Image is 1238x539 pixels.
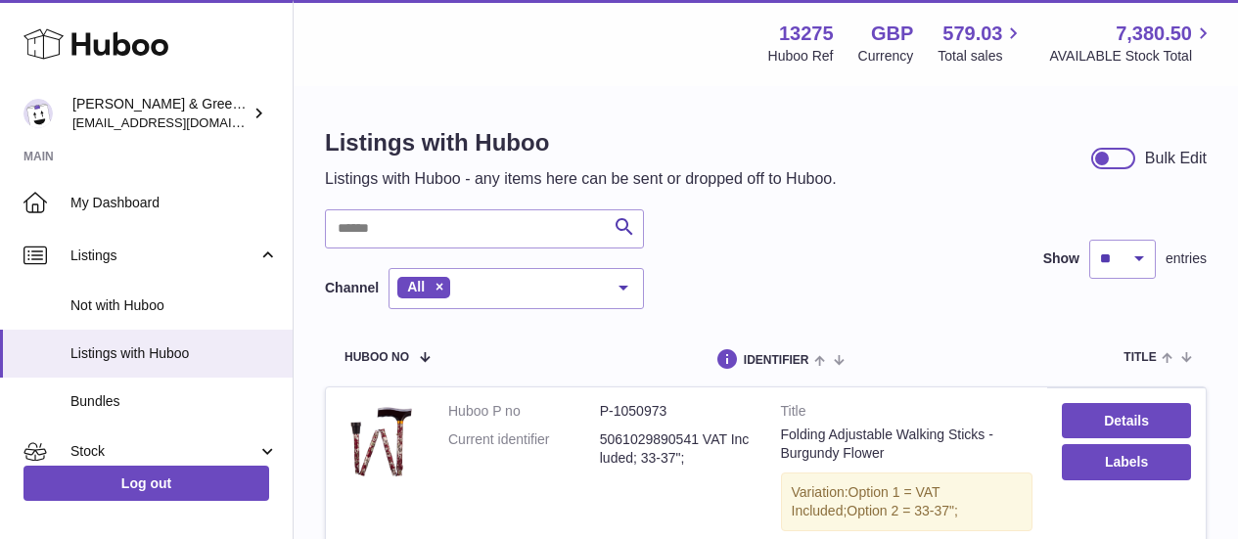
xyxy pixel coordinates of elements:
[72,95,249,132] div: [PERSON_NAME] & Green Ltd
[871,21,913,47] strong: GBP
[1049,47,1215,66] span: AVAILABLE Stock Total
[70,194,278,212] span: My Dashboard
[858,47,914,66] div: Currency
[1062,403,1191,438] a: Details
[1062,444,1191,479] button: Labels
[938,47,1025,66] span: Total sales
[341,402,419,480] img: Folding Adjustable Walking Sticks - Burgundy Flower
[344,351,409,364] span: Huboo no
[448,430,600,468] dt: Current identifier
[781,426,1033,463] div: Folding Adjustable Walking Sticks - Burgundy Flower
[1049,21,1215,66] a: 7,380.50 AVAILABLE Stock Total
[23,466,269,501] a: Log out
[1145,148,1207,169] div: Bulk Edit
[325,127,837,158] h1: Listings with Huboo
[600,430,752,468] dd: 5061029890541 VAT Included; 33-37";
[23,99,53,128] img: internalAdmin-13275@internal.huboo.com
[942,21,1002,47] span: 579.03
[847,503,958,518] span: Option 2 = 33-37";
[938,21,1025,66] a: 579.03 Total sales
[1166,249,1207,268] span: entries
[70,442,257,461] span: Stock
[70,392,278,411] span: Bundles
[600,402,752,421] dd: P-1050973
[325,168,837,190] p: Listings with Huboo - any items here can be sent or dropped off to Huboo.
[744,354,809,367] span: identifier
[407,279,425,294] span: All
[70,247,257,265] span: Listings
[792,484,940,518] span: Option 1 = VAT Included;
[1123,351,1156,364] span: title
[781,472,1033,531] div: Variation:
[72,114,288,130] span: [EMAIL_ADDRESS][DOMAIN_NAME]
[448,402,600,421] dt: Huboo P no
[325,279,379,297] label: Channel
[1116,21,1192,47] span: 7,380.50
[768,47,834,66] div: Huboo Ref
[70,344,278,363] span: Listings with Huboo
[1043,249,1079,268] label: Show
[779,21,834,47] strong: 13275
[70,296,278,315] span: Not with Huboo
[781,402,1033,426] strong: Title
